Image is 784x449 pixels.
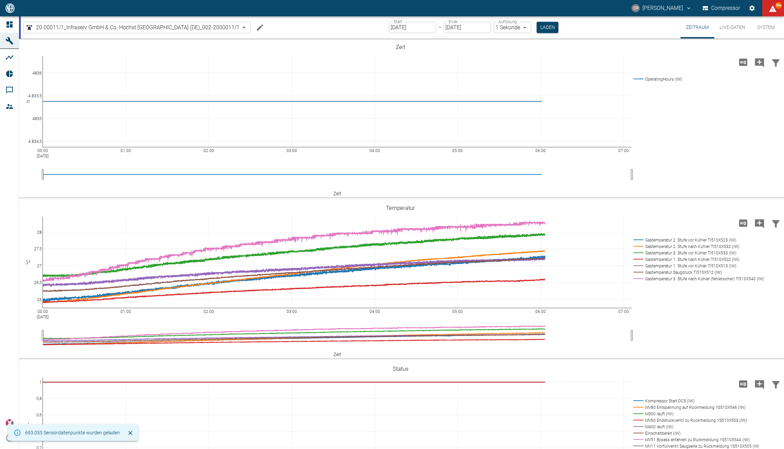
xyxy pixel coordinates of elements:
button: Einstellungen [746,2,758,14]
div: 693.055 Sensordatenpunkte wurden geladen [25,427,120,439]
span: 20.00011/1_Infraserv GmbH & Co. Höchst [GEOGRAPHIC_DATA] (DE)_002-2000011/1 [36,23,240,31]
span: 99+ [775,2,782,9]
div: CP [632,4,640,12]
span: Hohe Auflösung [735,219,751,226]
text: Gastemperatur 3. Stufe nach Kühler (fehlersicher) TI510X540 (IW) [645,277,764,281]
img: Xplore Logo [5,419,14,427]
button: Daten filtern [768,214,784,232]
p: – [438,23,442,31]
button: Compressor [701,2,742,14]
div: 1 Sekunde [494,22,531,33]
input: DD.MM.YYYY [444,22,491,33]
span: Hohe Auflösung [735,380,751,387]
button: Daten filtern [768,53,784,71]
a: 20.00011/1_Infraserv GmbH & Co. Höchst [GEOGRAPHIC_DATA] (DE)_002-2000011/1 [25,23,240,32]
button: christoph.palm@neuman-esser.com [631,2,693,14]
button: Laden [537,22,558,33]
label: Start [394,19,402,24]
button: Kommentar hinzufügen [751,214,768,232]
button: Schließen [125,428,135,438]
button: Zeitraum [681,16,714,38]
label: Auflösung [499,19,517,24]
button: Kommentar hinzufügen [751,375,768,393]
label: Ende [448,19,457,24]
button: Kommentar hinzufügen [751,53,768,71]
input: DD.MM.YYYY [389,22,436,33]
button: System [751,16,781,38]
button: Daten filtern [768,375,784,393]
img: logo [5,3,15,13]
button: Live-Daten [714,16,751,38]
span: Hohe Auflösung [735,59,751,65]
button: Machine bearbeiten [253,21,267,34]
